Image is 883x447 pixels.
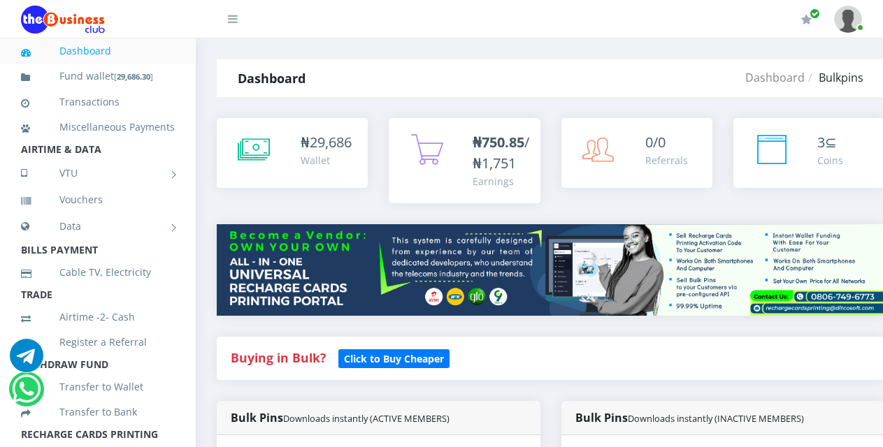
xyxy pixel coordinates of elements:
a: Chat for support [10,349,43,372]
span: 0/0 [645,133,666,152]
div: Referrals [645,153,688,168]
strong: Buying in Bulk? [231,349,326,366]
strong: Bulk Pins [231,410,450,425]
a: Vouchers [21,184,175,216]
strong: Dashboard [238,70,306,87]
a: 0/0 Referrals [561,118,712,188]
img: Logo [21,6,105,34]
a: Dashboard [21,35,175,67]
span: Renew/Upgrade Subscription [810,8,820,19]
a: Transactions [21,86,175,118]
small: [ ] [114,71,153,82]
div: Coins [817,153,843,168]
a: Chat for support [12,383,41,406]
a: Miscellaneous Payments [21,111,175,143]
a: Transfer to Bank [21,396,175,428]
span: /₦1,751 [473,133,529,173]
div: ⊆ [817,132,843,153]
small: Downloads instantly (INACTIVE MEMBERS) [628,412,804,425]
img: User [834,6,862,33]
a: Fund wallet[29,686.30] [21,60,175,93]
a: ₦750.85/₦1,751 Earnings [389,118,540,203]
div: ₦ [301,132,352,153]
small: Downloads instantly (ACTIVE MEMBERS) [283,412,450,425]
a: VTU [21,156,175,191]
a: Cable TV, Electricity [21,256,175,288]
span: 3 [817,133,825,152]
a: Click to Buy Cheaper [338,349,450,366]
b: ₦750.85 [473,133,524,152]
div: Earnings [473,174,529,189]
a: Airtime -2- Cash [21,301,175,333]
a: Register a Referral [21,326,175,358]
span: 29,686 [310,133,352,152]
a: Data [21,209,175,244]
strong: Bulk Pins [575,410,804,425]
a: Dashboard [745,70,805,85]
a: ₦29,686 Wallet [217,118,368,188]
a: Transfer to Wallet [21,371,175,403]
li: Bulkpins [805,69,863,86]
b: Click to Buy Cheaper [344,352,444,365]
div: Wallet [301,153,352,168]
b: 29,686.30 [117,71,150,82]
i: Renew/Upgrade Subscription [801,14,812,25]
